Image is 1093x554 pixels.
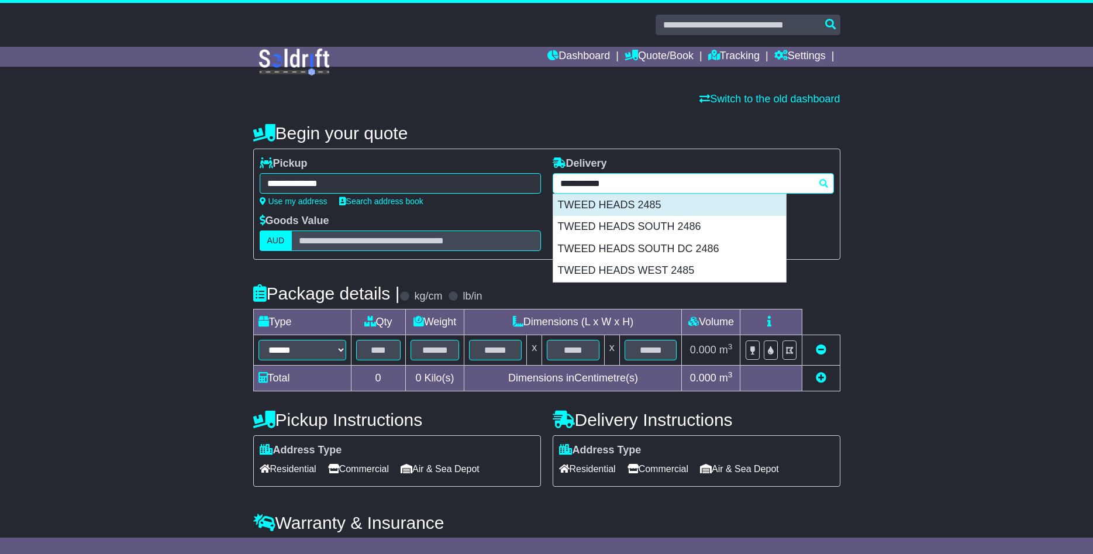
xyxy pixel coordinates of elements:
span: 0 [415,372,421,384]
a: Use my address [260,197,327,206]
td: 0 [351,366,405,391]
sup: 3 [728,370,733,379]
label: Address Type [260,444,342,457]
span: 0.000 [690,344,716,356]
div: TWEED HEADS SOUTH 2486 [553,216,786,238]
typeahead: Please provide city [553,173,834,194]
div: TWEED HEADS SOUTH DC 2486 [553,238,786,260]
span: m [719,344,733,356]
td: Total [253,366,351,391]
td: Qty [351,309,405,335]
label: lb/in [463,290,482,303]
td: Type [253,309,351,335]
label: Delivery [553,157,607,170]
td: x [527,335,542,366]
h4: Pickup Instructions [253,410,541,429]
span: Air & Sea Depot [700,460,779,478]
a: Remove this item [816,344,826,356]
td: Kilo(s) [405,366,464,391]
span: Air & Sea Depot [401,460,480,478]
a: Dashboard [547,47,610,67]
td: Dimensions in Centimetre(s) [464,366,682,391]
a: Search address book [339,197,423,206]
h4: Package details | [253,284,400,303]
a: Switch to the old dashboard [699,93,840,105]
label: Address Type [559,444,642,457]
td: x [604,335,619,366]
div: TWEED HEADS WEST 2485 [553,260,786,282]
span: 0.000 [690,372,716,384]
td: Dimensions (L x W x H) [464,309,682,335]
span: Residential [260,460,316,478]
span: Residential [559,460,616,478]
a: Tracking [708,47,760,67]
label: AUD [260,230,292,251]
label: kg/cm [414,290,442,303]
span: m [719,372,733,384]
span: Commercial [627,460,688,478]
h4: Warranty & Insurance [253,513,840,532]
a: Settings [774,47,826,67]
a: Add new item [816,372,826,384]
td: Volume [682,309,740,335]
h4: Begin your quote [253,123,840,143]
a: Quote/Book [625,47,694,67]
label: Goods Value [260,215,329,228]
td: Weight [405,309,464,335]
span: Commercial [328,460,389,478]
sup: 3 [728,342,733,351]
h4: Delivery Instructions [553,410,840,429]
div: TWEED HEADS 2485 [553,194,786,216]
label: Pickup [260,157,308,170]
